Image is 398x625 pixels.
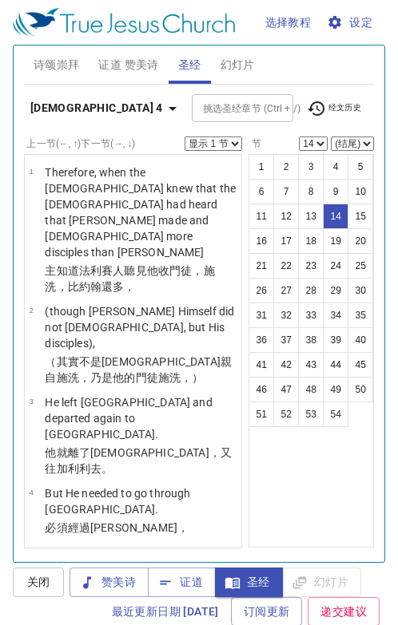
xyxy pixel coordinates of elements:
[158,371,204,384] wg3101: 施洗，）
[26,139,135,148] label: 上一节 (←, ↑) 下一节 (→, ↓)
[307,99,362,118] span: 经文历史
[323,327,348,353] button: 39
[249,179,274,204] button: 6
[348,179,373,204] button: 10
[273,377,299,402] button: 47
[79,371,204,384] wg907: ，乃是
[323,278,348,303] button: 29
[45,355,232,384] wg3756: [DEMOGRAPHIC_DATA]
[323,377,348,402] button: 49
[101,280,135,293] wg2491: 還多
[273,154,299,180] button: 2
[273,253,299,279] button: 22
[323,179,348,204] button: 9
[13,8,235,37] img: True Jesus Church
[348,352,373,378] button: 45
[26,572,51,592] span: 关闭
[98,55,158,75] span: 证道 赞美诗
[249,139,261,148] label: 节
[161,572,203,592] span: 证道
[45,263,237,295] p: 主
[29,306,33,314] span: 2
[298,278,324,303] button: 28
[45,303,237,351] p: (though [PERSON_NAME] Himself did not [DEMOGRAPHIC_DATA], but His disciples),
[323,303,348,328] button: 34
[273,278,299,303] button: 27
[273,228,299,254] button: 17
[178,55,201,75] span: 圣经
[45,264,214,293] wg5330: 聽見
[298,377,324,402] button: 48
[45,485,237,517] p: But He needed to go through [GEOGRAPHIC_DATA].
[136,371,204,384] wg846: 門徒
[273,204,299,229] button: 12
[323,154,348,180] button: 4
[323,352,348,378] button: 44
[45,521,189,534] wg1161: 必須
[330,13,372,33] span: 设定
[273,303,299,328] button: 32
[348,204,373,229] button: 15
[101,462,113,475] wg1519: 。
[45,264,214,293] wg1097: 法利賽人
[298,402,324,427] button: 53
[90,462,113,475] wg1056: 去
[273,402,299,427] button: 52
[70,568,149,597] button: 赞美诗
[177,521,189,534] wg4540: ，
[259,8,318,38] button: 选择教程
[24,93,189,123] button: [DEMOGRAPHIC_DATA] 4
[29,397,33,405] span: 3
[29,547,33,556] span: 5
[244,602,290,622] span: 订阅更新
[298,154,324,180] button: 3
[348,154,373,180] button: 5
[249,327,274,353] button: 36
[45,394,237,442] p: He left [GEOGRAPHIC_DATA] and departed again to [GEOGRAPHIC_DATA].
[298,303,324,328] button: 33
[297,97,372,121] button: 经文历史
[57,371,204,384] wg846: 施洗
[13,568,64,597] button: 关闭
[30,98,163,118] b: [DEMOGRAPHIC_DATA] 4
[197,99,262,117] input: Type Bible Reference
[29,488,33,496] span: 4
[265,13,312,33] span: 选择教程
[221,55,255,75] span: 幻灯片
[45,355,232,384] wg2544: 不是
[249,204,274,229] button: 11
[298,228,324,254] button: 18
[82,572,136,592] span: 赞美诗
[249,303,274,328] button: 31
[113,371,203,384] wg235: 他的
[249,154,274,180] button: 1
[298,253,324,279] button: 23
[323,253,348,279] button: 24
[348,377,373,402] button: 50
[298,179,324,204] button: 8
[320,602,367,622] span: 递交建议
[45,445,237,477] p: 他就離了
[249,228,274,254] button: 16
[348,327,373,353] button: 40
[45,462,113,475] wg3825: 往
[298,327,324,353] button: 38
[298,352,324,378] button: 43
[348,228,373,254] button: 20
[215,568,283,597] button: 圣经
[45,354,237,386] p: （其實
[249,278,274,303] button: 26
[348,278,373,303] button: 30
[34,55,80,75] span: 诗颂崇拜
[249,377,274,402] button: 46
[57,462,113,475] wg565: 加利利
[273,179,299,204] button: 7
[45,164,237,260] p: Therefore, when the [DEMOGRAPHIC_DATA] knew that the [DEMOGRAPHIC_DATA] had heard that [PERSON_NA...
[148,568,216,597] button: 证道
[249,402,274,427] button: 51
[90,521,189,534] wg1223: [PERSON_NAME]
[324,8,379,38] button: 设定
[323,228,348,254] button: 19
[45,446,232,475] wg863: [DEMOGRAPHIC_DATA]
[228,572,270,592] span: 圣经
